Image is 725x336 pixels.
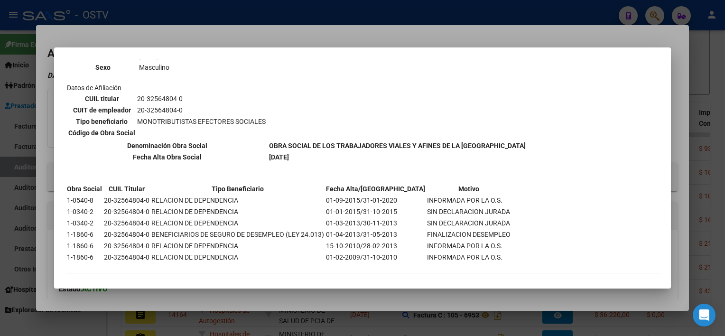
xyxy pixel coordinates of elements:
td: BENEFICIARIOS DE SEGURO DE DESEMPLEO (LEY 24.013) [151,229,325,240]
td: 20-32564804-0 [103,229,150,240]
td: 20-32564804-0 [103,241,150,251]
th: CUIL titular [68,93,136,104]
td: 20-32564804-0 [103,206,150,217]
th: Fecha Alta Obra Social [66,152,268,162]
th: CUIL Titular [103,184,150,194]
td: Masculino [139,62,204,73]
td: 20-32564804-0 [103,218,150,228]
td: 15-10-2010/28-02-2013 [325,241,426,251]
td: 20-32564804-0 [137,105,266,115]
th: CUIT de empleador [68,105,136,115]
th: Denominación Obra Social [66,140,268,151]
td: 01-02-2009/31-10-2010 [325,252,426,262]
th: Sexo [68,62,138,73]
th: Fecha Alta/[GEOGRAPHIC_DATA] [325,184,426,194]
td: SIN DECLARACION JURADA [427,218,511,228]
td: RELACION DE DEPENDENCIA [151,252,325,262]
td: RELACION DE DEPENDENCIA [151,241,325,251]
td: 01-09-2015/31-01-2020 [325,195,426,205]
td: RELACION DE DEPENDENCIA [151,195,325,205]
b: OBRA SOCIAL DE LOS TRABAJADORES VIALES Y AFINES DE LA [GEOGRAPHIC_DATA] [269,142,526,149]
th: Motivo [427,184,511,194]
td: 20-32564804-0 [103,195,150,205]
td: INFORMADA POR LA O.S. [427,195,511,205]
th: Obra Social [66,184,102,194]
td: 01-01-2015/31-10-2015 [325,206,426,217]
td: INFORMADA POR LA O.S. [427,252,511,262]
td: MONOTRIBUTISTAS EFECTORES SOCIALES [137,116,266,127]
b: [DATE] [269,153,289,161]
td: 1-1860-6 [66,252,102,262]
td: 1-0340-2 [66,206,102,217]
b: 1-2730-7 [269,52,297,59]
div: Open Intercom Messenger [693,304,716,327]
th: Tipo Beneficiario [151,184,325,194]
th: Tipo beneficiario [68,116,136,127]
td: 1-1860-6 [66,241,102,251]
td: 1-1860-6 [66,229,102,240]
td: 20-32564804-0 [103,252,150,262]
td: 01-03-2013/30-11-2013 [325,218,426,228]
td: INFORMADA POR LA O.S. [427,241,511,251]
td: 1-0540-8 [66,195,102,205]
td: RELACION DE DEPENDENCIA [151,206,325,217]
td: 01-04-2013/31-05-2013 [325,229,426,240]
th: Código de Obra Social [68,128,136,138]
td: 1-0340-2 [66,218,102,228]
td: RELACION DE DEPENDENCIA [151,218,325,228]
td: SIN DECLARACION JURADA [427,206,511,217]
td: 20-32564804-0 [137,93,266,104]
td: FINALIZACION DESEMPLEO [427,229,511,240]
